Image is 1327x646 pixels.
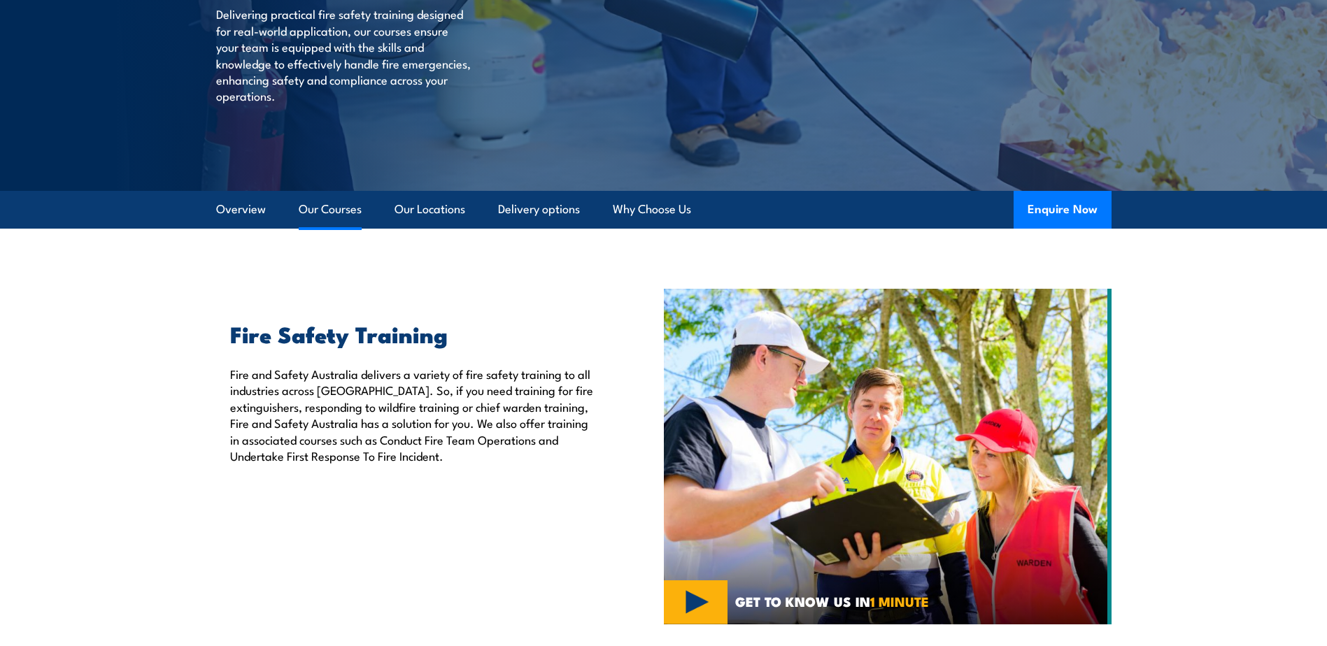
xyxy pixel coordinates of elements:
[1014,191,1112,229] button: Enquire Now
[299,191,362,228] a: Our Courses
[216,191,266,228] a: Overview
[498,191,580,228] a: Delivery options
[664,289,1112,624] img: Fire Safety Training Courses
[395,191,465,228] a: Our Locations
[870,591,929,611] strong: 1 MINUTE
[735,595,929,608] span: GET TO KNOW US IN
[230,366,599,464] p: Fire and Safety Australia delivers a variety of fire safety training to all industries across [GE...
[230,324,599,343] h2: Fire Safety Training
[216,6,471,103] p: Delivering practical fire safety training designed for real-world application, our courses ensure...
[613,191,691,228] a: Why Choose Us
